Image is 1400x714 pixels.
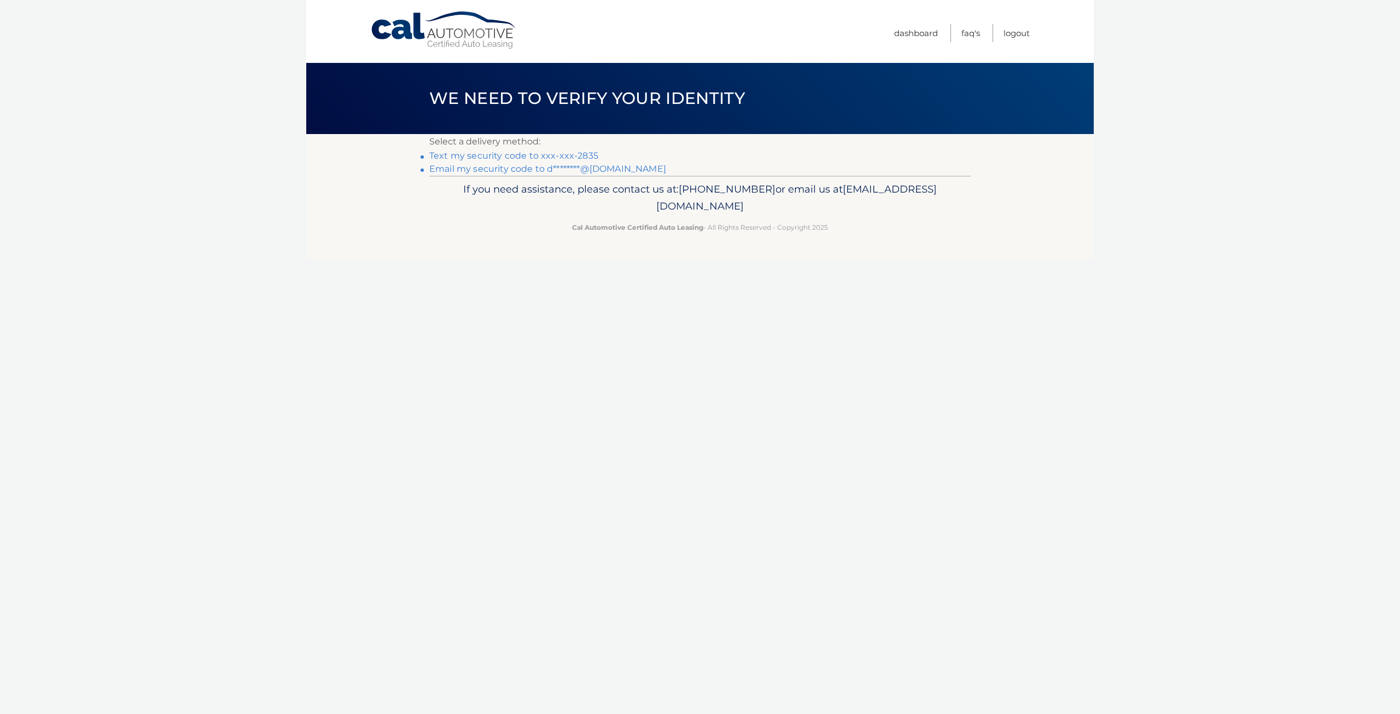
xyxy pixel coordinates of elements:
[436,181,964,216] p: If you need assistance, please contact us at: or email us at
[572,223,703,231] strong: Cal Automotive Certified Auto Leasing
[429,150,598,161] a: Text my security code to xxx-xxx-2835
[679,183,775,195] span: [PHONE_NUMBER]
[429,164,666,174] a: Email my security code to d********@[DOMAIN_NAME]
[436,222,964,233] p: - All Rights Reserved - Copyright 2025
[1004,24,1030,42] a: Logout
[429,88,745,108] span: We need to verify your identity
[961,24,980,42] a: FAQ's
[370,11,518,50] a: Cal Automotive
[894,24,938,42] a: Dashboard
[429,134,971,149] p: Select a delivery method:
